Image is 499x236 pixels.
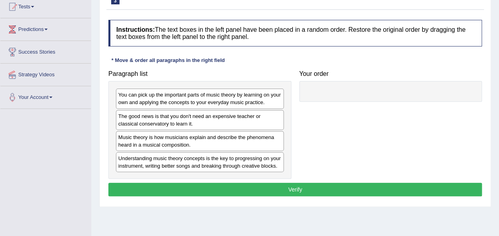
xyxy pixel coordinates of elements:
button: Verify [108,183,482,196]
h4: Your order [299,70,482,77]
div: Understanding music theory concepts is the key to progressing on your instrument, writing better ... [116,152,284,172]
div: You can pick up the important parts of music theory by learning on your own and applying the conc... [116,89,284,108]
a: Your Account [0,86,91,106]
h4: Paragraph list [108,70,291,77]
a: Success Stories [0,41,91,61]
div: Music theory is how musicians explain and describe the phenomena heard in a musical composition. [116,131,284,151]
a: Strategy Videos [0,64,91,83]
a: Predictions [0,18,91,38]
div: * Move & order all paragraphs in the right field [108,56,228,64]
h4: The text boxes in the left panel have been placed in a random order. Restore the original order b... [108,20,482,46]
div: The good news is that you don't need an expensive teacher or classical conservatory to learn it. [116,110,284,130]
b: Instructions: [116,26,155,33]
